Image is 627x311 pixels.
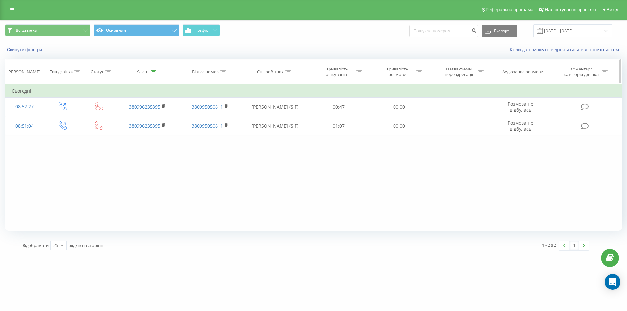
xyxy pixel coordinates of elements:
[91,69,104,75] div: Статус
[607,7,618,12] span: Вихід
[192,69,219,75] div: Бізнес номер
[510,46,622,53] a: Коли дані можуть відрізнятися вiд інших систем
[53,242,58,249] div: 25
[542,242,556,248] div: 1 - 2 з 2
[320,66,355,77] div: Тривалість очікування
[369,98,429,117] td: 00:00
[16,28,37,33] span: Всі дзвінки
[441,66,476,77] div: Назва схеми переадресації
[482,25,517,37] button: Експорт
[369,117,429,135] td: 00:00
[605,274,620,290] div: Open Intercom Messenger
[94,24,179,36] button: Основний
[5,47,45,53] button: Скинути фільтри
[195,28,208,33] span: Графік
[7,69,40,75] div: [PERSON_NAME]
[68,242,104,248] span: рядків на сторінці
[12,120,37,132] div: 08:51:04
[380,66,415,77] div: Тривалість розмови
[241,98,309,117] td: [PERSON_NAME] (SIP)
[502,69,543,75] div: Аудіозапис розмови
[486,7,534,12] span: Реферальна програма
[508,101,533,113] span: Розмова не відбулась
[183,24,220,36] button: Графік
[309,117,369,135] td: 01:07
[257,69,284,75] div: Співробітник
[309,98,369,117] td: 00:47
[508,120,533,132] span: Розмова не відбулась
[12,101,37,113] div: 08:52:27
[409,25,478,37] input: Пошук за номером
[5,85,622,98] td: Сьогодні
[129,123,160,129] a: 380996235395
[192,104,223,110] a: 380995050611
[569,241,579,250] a: 1
[137,69,149,75] div: Клієнт
[50,69,73,75] div: Тип дзвінка
[241,117,309,135] td: [PERSON_NAME] (SIP)
[129,104,160,110] a: 380996235395
[23,242,49,248] span: Відображати
[192,123,223,129] a: 380995050611
[545,7,596,12] span: Налаштування профілю
[562,66,600,77] div: Коментар/категорія дзвінка
[5,24,90,36] button: Всі дзвінки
